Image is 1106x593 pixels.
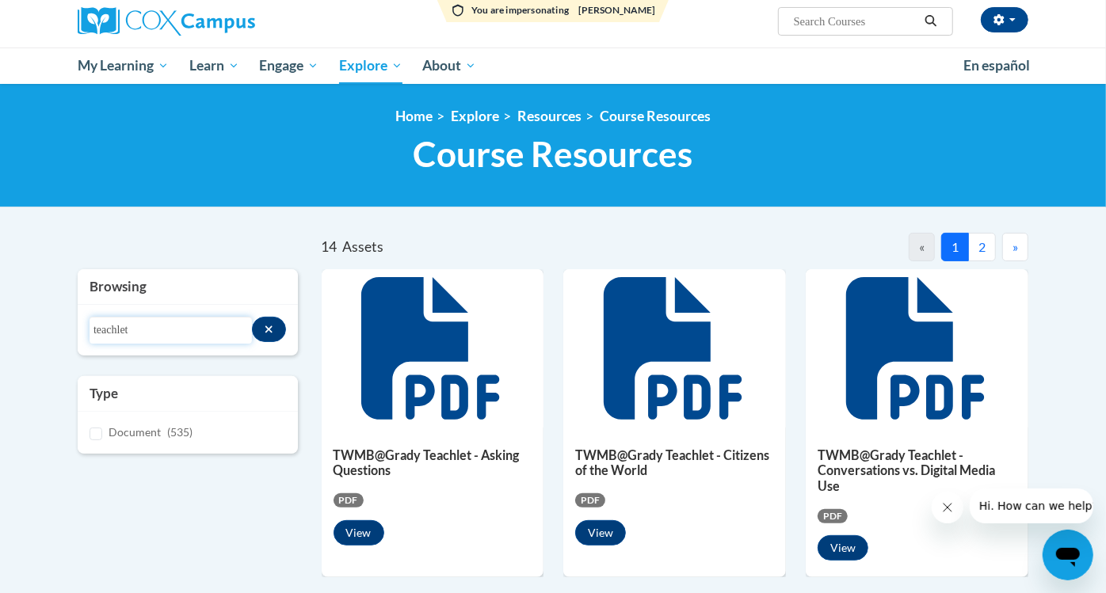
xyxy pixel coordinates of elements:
[334,493,364,507] span: PDF
[10,11,128,24] span: Hi. How can we help?
[90,317,252,344] input: Search resources
[395,108,433,124] a: Home
[675,233,1028,261] nav: Pagination Navigation
[1002,233,1028,261] button: Next
[818,509,848,523] span: PDF
[818,535,868,561] button: View
[339,56,402,75] span: Explore
[451,108,499,124] a: Explore
[90,384,286,403] h3: Type
[67,48,179,84] a: My Learning
[575,493,605,507] span: PDF
[167,425,193,439] span: (535)
[414,133,693,175] span: Course Resources
[54,48,1052,84] div: Main menu
[109,425,161,439] span: Document
[334,520,384,545] button: View
[575,520,626,545] button: View
[413,48,487,84] a: About
[249,48,329,84] a: Engage
[600,108,711,124] a: Course Resources
[953,49,1040,82] a: En español
[90,277,286,296] h3: Browsing
[981,7,1028,32] button: Account Settings
[968,233,996,261] button: 2
[78,7,255,36] img: Cox Campus
[517,108,582,124] a: Resources
[932,492,963,523] iframe: Close message
[322,238,338,255] span: 14
[334,447,532,478] h5: TWMB@Grady Teachlet - Asking Questions
[78,56,169,75] span: My Learning
[1043,530,1093,580] iframe: Button to launch messaging window
[963,57,1030,74] span: En español
[970,488,1093,523] iframe: Message from company
[941,233,969,261] button: 1
[342,238,383,255] span: Assets
[329,48,413,84] a: Explore
[575,447,774,478] h5: TWMB@Grady Teachlet - Citizens of the World
[259,56,318,75] span: Engage
[792,12,919,31] input: Search Courses
[78,7,379,36] a: Cox Campus
[1013,239,1018,254] span: »
[179,48,250,84] a: Learn
[422,56,476,75] span: About
[919,12,943,31] button: Search
[818,447,1016,493] h5: TWMB@Grady Teachlet - Conversations vs. Digital Media Use
[252,317,286,342] button: Search resources
[189,56,239,75] span: Learn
